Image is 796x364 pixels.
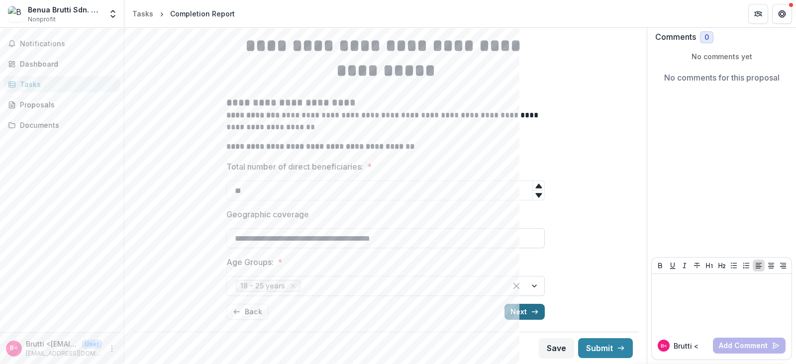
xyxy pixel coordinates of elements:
[128,6,157,21] a: Tasks
[132,8,153,19] div: Tasks
[10,345,18,352] div: Brutti <bruttibesi@gmail.com>
[20,120,112,130] div: Documents
[704,33,709,42] span: 0
[170,8,235,19] div: Completion Report
[504,304,545,320] button: Next
[106,4,120,24] button: Open entity switcher
[4,117,120,133] a: Documents
[226,256,274,268] p: Age Groups:
[82,340,102,349] p: User
[655,32,696,42] h2: Comments
[664,72,780,84] p: No comments for this proposal
[4,56,120,72] a: Dashboard
[240,282,285,290] span: 18 - 25 years
[226,208,309,220] p: Geographic coverage
[226,161,363,173] p: Total number of direct beneficiaries:
[679,260,691,272] button: Italicize
[539,338,574,358] button: Save
[661,344,667,349] div: Brutti <bruttibesi@gmail.com>
[748,4,768,24] button: Partners
[713,338,786,354] button: Add Comment
[20,40,116,48] span: Notifications
[772,4,792,24] button: Get Help
[703,260,715,272] button: Heading 1
[4,36,120,52] button: Notifications
[20,79,112,90] div: Tasks
[578,338,633,358] button: Submit
[128,6,239,21] nav: breadcrumb
[26,339,78,349] p: Brutti <[EMAIL_ADDRESS][DOMAIN_NAME]>
[716,260,728,272] button: Heading 2
[655,51,788,62] p: No comments yet
[226,304,269,320] button: Back
[4,76,120,92] a: Tasks
[674,341,698,351] p: Brutti <
[691,260,703,272] button: Strike
[728,260,740,272] button: Bullet List
[4,96,120,113] a: Proposals
[28,15,56,24] span: Nonprofit
[288,281,298,291] div: Remove 18 - 25 years
[20,59,112,69] div: Dashboard
[26,349,102,358] p: [EMAIL_ADDRESS][DOMAIN_NAME]
[8,6,24,22] img: Benua Brutti Sdn. Bhd.
[508,278,524,294] div: Clear selected options
[753,260,765,272] button: Align Left
[740,260,752,272] button: Ordered List
[667,260,679,272] button: Underline
[106,343,118,355] button: More
[765,260,777,272] button: Align Center
[777,260,789,272] button: Align Right
[654,260,666,272] button: Bold
[20,99,112,110] div: Proposals
[28,4,102,15] div: Benua Brutti Sdn. Bhd.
